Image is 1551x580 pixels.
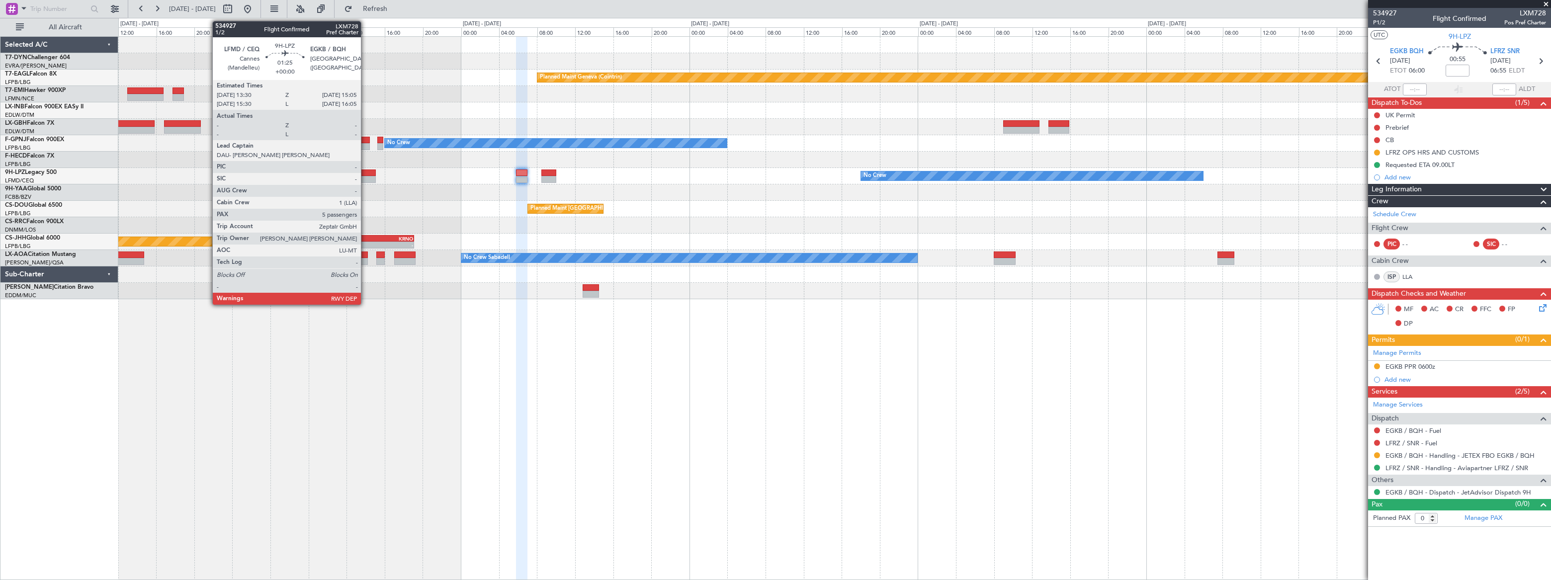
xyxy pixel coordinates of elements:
div: 16:00 [1070,27,1109,36]
a: DNMM/LOS [5,226,36,234]
div: 04:00 [956,27,994,36]
a: 9H-YAAGlobal 5000 [5,186,61,192]
div: KLAX [214,203,260,209]
div: 12:00 [347,27,385,36]
div: No Crew [863,168,886,183]
div: 12:00 [575,27,613,36]
div: Flight Confirmed [1433,13,1486,24]
span: EGKB BQH [1390,47,1424,57]
div: [DATE] - [DATE] [691,20,729,28]
a: F-GPNJFalcon 900EX [5,137,64,143]
a: T7-EAGLFalcon 8X [5,71,57,77]
span: 00:55 [1450,55,1465,65]
a: [PERSON_NAME]Citation Bravo [5,284,93,290]
div: ISP [1383,271,1400,282]
span: (2/5) [1515,386,1530,397]
div: 08:00 [994,27,1033,36]
div: 12:00 [1261,27,1299,36]
div: 04:00 [728,27,766,36]
div: [DATE] - [DATE] [120,20,159,28]
span: F-GPNJ [5,137,26,143]
div: 12:00 [118,27,157,36]
span: LX-AOA [5,251,28,257]
a: Schedule Crew [1373,210,1416,220]
div: KRNO [366,236,413,242]
div: [DATE] - [DATE] [920,20,958,28]
span: CS-RRC [5,219,26,225]
div: 16:00 [1299,27,1337,36]
div: 20:00 [880,27,918,36]
div: 00:00 [1146,27,1185,36]
span: (0/0) [1515,498,1530,509]
span: T7-EMI [5,87,24,93]
span: LX-GBH [5,120,27,126]
div: 08:00 [766,27,804,36]
span: P1/2 [1373,18,1397,27]
a: EGKB / BQH - Dispatch - JetAdvisor Dispatch 9H [1385,488,1531,497]
div: - - [1402,240,1425,249]
div: EGGW [319,236,366,242]
div: 00:00 [918,27,956,36]
a: LFMD/CEQ [5,177,34,184]
a: T7-DYNChallenger 604 [5,55,70,61]
span: Services [1372,386,1397,398]
a: CS-RRCFalcon 900LX [5,219,64,225]
span: Permits [1372,334,1395,346]
div: 04:00 [1185,27,1223,36]
div: 08:00 [537,27,576,36]
div: Requested ETA 09.00LT [1385,161,1455,169]
div: EGKB PPR 0600z [1385,362,1435,371]
a: FCBB/BZV [5,193,31,201]
span: F-HECD [5,153,27,159]
div: No Crew [387,136,410,151]
span: [DATE] - [DATE] [169,4,216,13]
div: Add new [1384,173,1546,181]
div: Planned Maint Geneva (Cointrin) [540,70,622,85]
a: LFPB/LBG [5,243,31,250]
div: 16:00 [613,27,652,36]
div: UK Permit [1385,111,1415,119]
span: Dispatch [1372,413,1399,424]
span: ALDT [1519,84,1535,94]
button: UTC [1371,30,1388,39]
a: EVRA/[PERSON_NAME] [5,62,67,70]
a: LX-INBFalcon 900EX EASy II [5,104,84,110]
a: EDLW/DTM [5,128,34,135]
a: EGKB / BQH - Handling - JETEX FBO EGKB / BQH [1385,451,1535,460]
div: EGGW [260,203,307,209]
span: FP [1508,305,1515,315]
span: 06:55 [1490,66,1506,76]
span: Dispatch Checks and Weather [1372,288,1466,300]
span: 534927 [1373,8,1397,18]
div: Add new [1384,375,1546,384]
div: 20:00 [652,27,690,36]
div: 08:00 [309,27,347,36]
span: CS-DOU [5,202,28,208]
div: 00:00 [461,27,500,36]
div: 20:00 [1337,27,1375,36]
span: LXM728 [1504,8,1546,18]
label: Planned PAX [1373,513,1410,523]
span: All Aircraft [26,24,105,31]
a: LFPB/LBG [5,79,31,86]
span: LFRZ SNR [1490,47,1520,57]
div: 20:00 [423,27,461,36]
span: Pax [1372,499,1382,510]
span: [PERSON_NAME] [5,284,54,290]
span: Leg Information [1372,184,1422,195]
span: (0/1) [1515,334,1530,344]
div: 20:00 [1109,27,1147,36]
span: 9H-LPZ [1449,31,1471,42]
div: Prebrief [1385,123,1409,132]
a: EDDM/MUC [5,292,36,299]
span: Refresh [354,5,396,12]
input: --:-- [1403,83,1427,95]
div: CB [1385,136,1394,144]
a: LFPB/LBG [5,144,31,152]
div: PIC [1383,239,1400,249]
div: - [319,242,366,248]
div: 20:00 [194,27,233,36]
div: No Crew Sabadell [464,250,510,265]
div: [DATE] - [DATE] [1148,20,1186,28]
a: LFPB/LBG [5,161,31,168]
